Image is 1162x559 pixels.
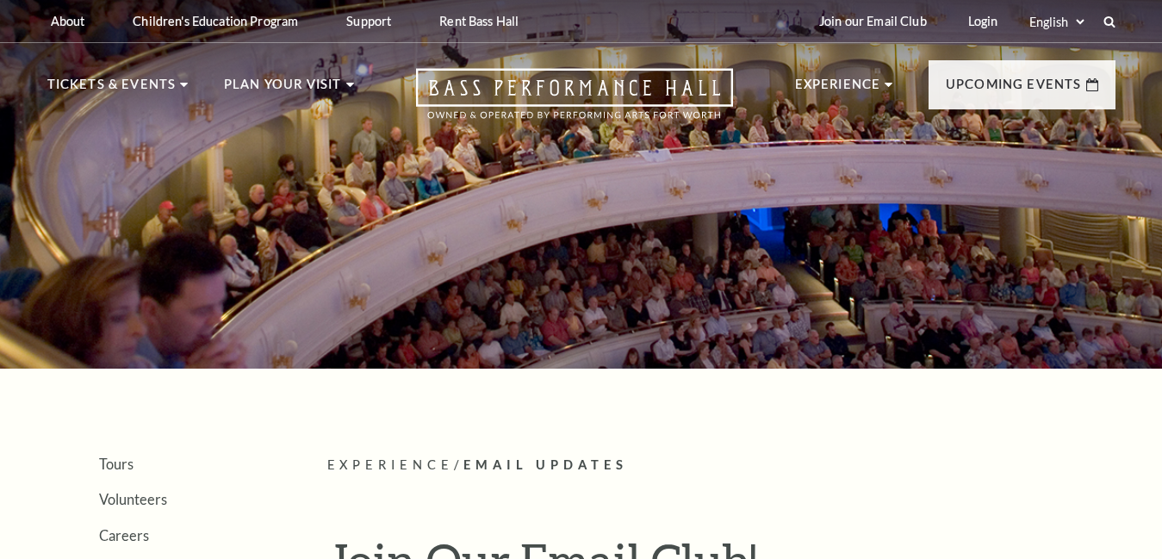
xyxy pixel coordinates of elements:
a: Volunteers [99,491,167,507]
span: Experience [327,457,455,472]
a: Careers [99,527,149,543]
p: Rent Bass Hall [439,14,519,28]
p: Upcoming Events [946,74,1082,105]
p: / [327,455,1115,476]
select: Select: [1026,14,1087,30]
p: Support [346,14,391,28]
p: About [51,14,85,28]
p: Plan Your Visit [224,74,342,105]
p: Children's Education Program [133,14,298,28]
p: Experience [795,74,881,105]
span: Email Updates [463,457,628,472]
p: Tickets & Events [47,74,177,105]
a: Tours [99,456,134,472]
